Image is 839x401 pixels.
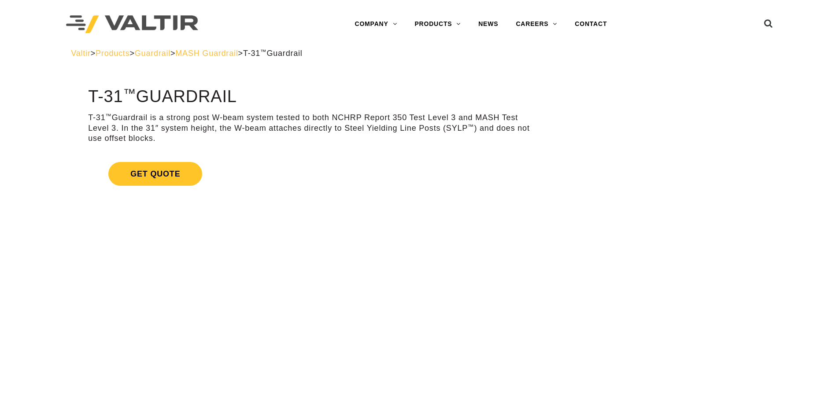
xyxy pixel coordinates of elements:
[469,15,507,33] a: NEWS
[260,48,266,55] sup: ™
[507,15,566,33] a: CAREERS
[96,49,129,58] a: Products
[88,88,538,106] h1: T-31 Guardrail
[88,151,538,196] a: Get Quote
[346,15,406,33] a: COMPANY
[406,15,469,33] a: PRODUCTS
[71,49,90,58] a: Valtir
[566,15,616,33] a: CONTACT
[468,123,474,130] sup: ™
[105,113,111,119] sup: ™
[66,15,198,33] img: Valtir
[71,48,768,59] div: > > > >
[135,49,170,58] a: Guardrail
[123,86,136,100] sup: ™
[243,49,303,58] span: T-31 Guardrail
[108,162,202,186] span: Get Quote
[175,49,238,58] a: MASH Guardrail
[88,113,538,143] p: T-31 Guardrail is a strong post W-beam system tested to both NCHRP Report 350 Test Level 3 and MA...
